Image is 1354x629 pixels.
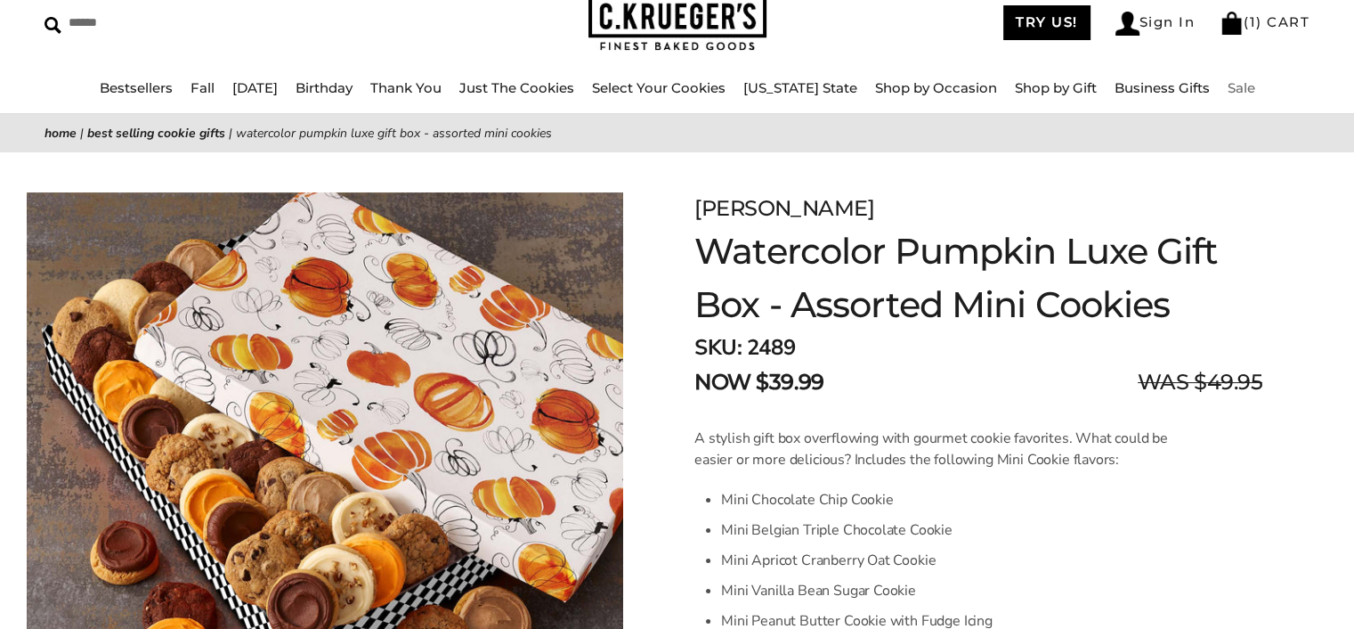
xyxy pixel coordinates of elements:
a: (1) CART [1220,13,1309,30]
div: [PERSON_NAME] [694,192,1262,225]
li: Mini Vanilla Bean Sugar Cookie [721,576,1181,606]
input: Search [45,9,345,37]
a: Shop by Gift [1015,79,1097,96]
a: Thank You [370,79,442,96]
img: Search [45,17,61,34]
li: Mini Belgian Triple Chocolate Cookie [721,515,1181,545]
img: Bag [1220,12,1244,35]
span: NOW $39.99 [694,366,823,398]
a: Bestsellers [100,79,173,96]
a: Sale [1228,79,1255,96]
a: Business Gifts [1115,79,1210,96]
a: Sign In [1115,12,1196,36]
span: 1 [1250,13,1257,30]
a: Fall [191,79,215,96]
iframe: Sign Up via Text for Offers [14,561,184,615]
span: Watercolor Pumpkin Luxe Gift Box - Assorted Mini Cookies [236,125,552,142]
span: 2489 [747,333,795,362]
strong: SKU: [694,333,742,362]
h1: Watercolor Pumpkin Luxe Gift Box - Assorted Mini Cookies [694,225,1262,331]
p: A stylish gift box overflowing with gourmet cookie favorites. What could be easier or more delici... [694,428,1181,470]
img: Account [1115,12,1139,36]
a: Birthday [296,79,353,96]
a: Shop by Occasion [875,79,997,96]
li: Mini Apricot Cranberry Oat Cookie [721,545,1181,576]
a: Home [45,125,77,142]
a: TRY US! [1003,5,1090,40]
a: Select Your Cookies [592,79,726,96]
li: Mini Chocolate Chip Cookie [721,485,1181,515]
a: Just The Cookies [459,79,574,96]
nav: breadcrumbs [45,123,1309,143]
a: Best Selling Cookie Gifts [87,125,225,142]
a: [US_STATE] State [743,79,857,96]
span: WAS $49.95 [1138,366,1262,398]
a: [DATE] [232,79,278,96]
span: | [229,125,232,142]
span: | [80,125,84,142]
